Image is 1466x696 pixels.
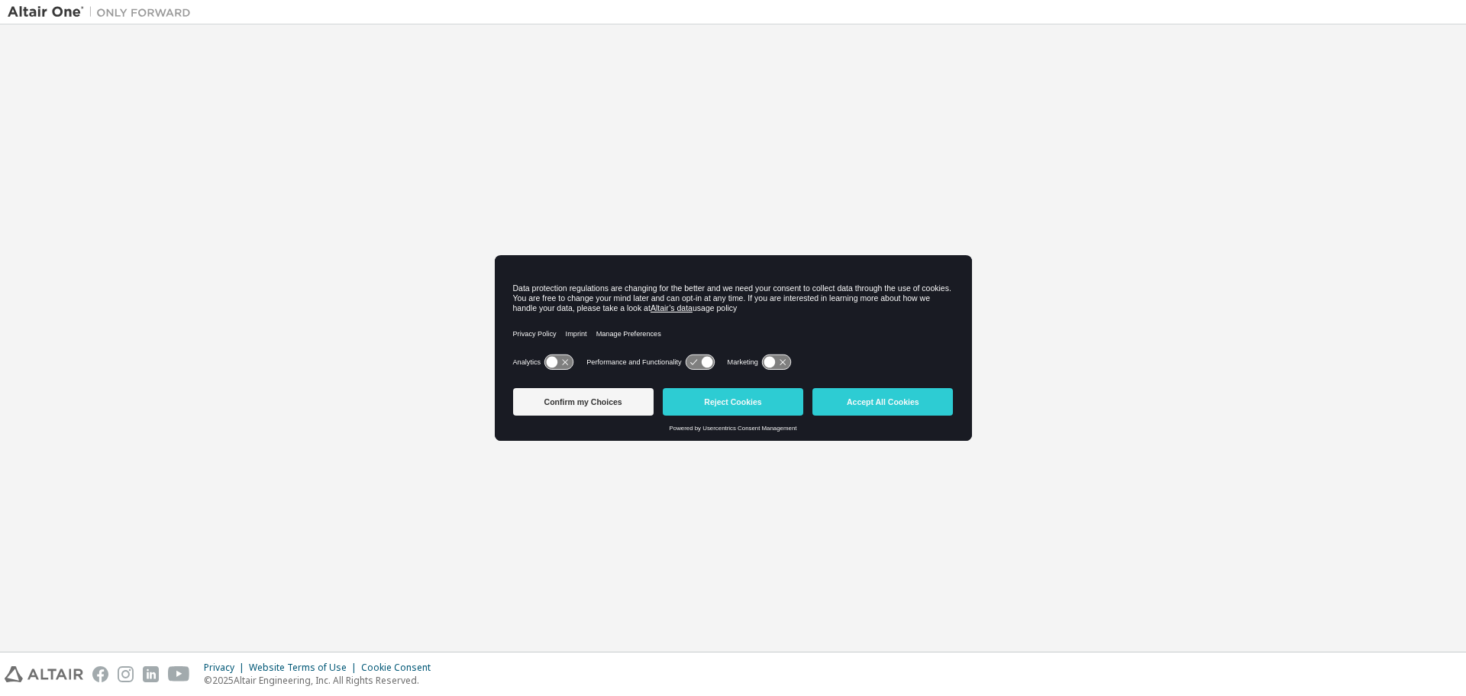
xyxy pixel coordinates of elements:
div: Website Terms of Use [249,662,361,674]
img: youtube.svg [168,666,190,682]
div: Cookie Consent [361,662,440,674]
img: instagram.svg [118,666,134,682]
p: © 2025 Altair Engineering, Inc. All Rights Reserved. [204,674,440,687]
div: Privacy [204,662,249,674]
img: facebook.svg [92,666,108,682]
img: Altair One [8,5,199,20]
img: altair_logo.svg [5,666,83,682]
img: linkedin.svg [143,666,159,682]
